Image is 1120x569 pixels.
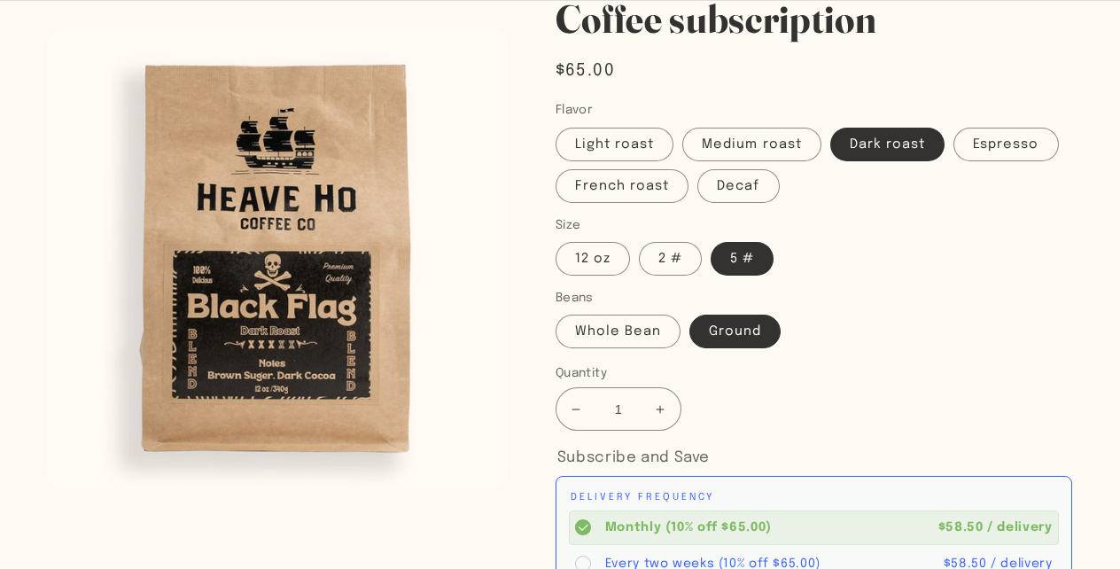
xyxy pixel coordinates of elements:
span: $58.50 [938,521,984,534]
label: 5 # [711,242,774,276]
label: Espresso [953,128,1058,161]
legend: Flavor [556,101,595,119]
legend: Beans [556,289,595,307]
label: Quantity [556,364,900,382]
div: Monthly (10% off $65.00) [605,518,931,536]
label: Medium roast [682,128,821,161]
legend: Delivery Frequency [569,489,716,506]
label: Dark roast [830,128,945,161]
legend: Size [556,216,583,234]
label: French roast [556,169,689,203]
label: Decaf [697,169,779,203]
label: 12 oz [556,242,630,276]
label: Light roast [556,128,674,161]
label: Whole Bean [556,315,681,348]
legend: Subscribe and Save [556,445,712,472]
span: / delivery [987,521,1052,534]
span: $65.00 [556,58,615,83]
label: 2 # [639,242,702,276]
media-gallery: Gallery Viewer [49,28,509,489]
label: Ground [689,315,781,348]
